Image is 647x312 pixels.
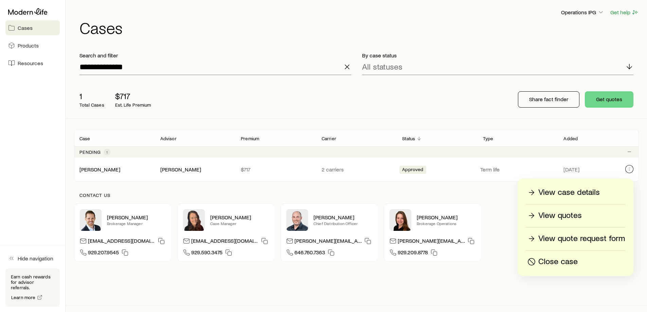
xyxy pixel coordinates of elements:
span: Resources [18,60,43,67]
p: [PERSON_NAME] [210,214,269,221]
p: All statuses [362,62,402,71]
p: Case [79,136,90,141]
p: Chief Distribution Officer [313,221,373,226]
p: Added [563,136,578,141]
a: Cases [5,20,60,35]
p: Close case [538,256,578,267]
img: Nick Weiler [80,209,102,231]
span: Products [18,42,39,49]
p: Premium [241,136,259,141]
p: 1 [79,91,104,101]
h1: Cases [79,19,639,36]
p: Type [483,136,493,141]
span: 929.209.8778 [398,249,428,258]
p: [PERSON_NAME][EMAIL_ADDRESS][DOMAIN_NAME] [398,237,465,246]
span: Hide navigation [18,255,53,262]
div: [PERSON_NAME] [160,166,201,173]
p: View quotes [538,210,582,221]
p: By case status [362,52,634,59]
button: Get quotes [585,91,633,108]
div: Earn cash rewards for advisor referrals.Learn more [5,269,60,307]
img: Ellen Wall [390,209,411,231]
button: Hide navigation [5,251,60,266]
p: 2 carriers [322,166,392,173]
img: Dan Pierson [286,209,308,231]
p: $717 [241,166,311,173]
a: View case details [526,187,625,199]
button: Operations IPG [561,8,605,17]
p: [EMAIL_ADDRESS][DOMAIN_NAME] [88,237,155,246]
span: 646.760.7363 [294,249,325,258]
p: [PERSON_NAME] [417,214,476,221]
a: View quote request form [526,233,625,245]
p: Case Manager [210,221,269,226]
button: Share fact finder [518,91,579,108]
p: Brokerage Manager [107,221,166,226]
span: 929.590.3475 [191,249,222,258]
span: Approved [402,167,423,174]
p: Advisor [160,136,177,141]
span: [DATE] [563,166,579,173]
p: $717 [115,91,151,101]
p: View quote request form [538,233,625,244]
span: Learn more [11,295,36,300]
p: Share fact finder [529,96,568,103]
span: 929.207.9545 [88,249,119,258]
p: Status [402,136,415,141]
p: Pending [79,149,101,155]
p: Earn cash rewards for advisor referrals. [11,274,54,290]
span: 1 [106,149,108,155]
a: Products [5,38,60,53]
p: Total Cases [79,102,104,108]
p: Carrier [322,136,336,141]
div: Client cases [74,130,639,182]
a: View quotes [526,210,625,222]
p: [PERSON_NAME][EMAIL_ADDRESS][DOMAIN_NAME] [294,237,362,246]
a: [PERSON_NAME] [79,166,120,172]
button: Close case [526,256,625,268]
p: Est. Life Premium [115,102,151,108]
p: Search and filter [79,52,351,59]
button: Get help [610,8,639,16]
a: Resources [5,56,60,71]
p: [EMAIL_ADDRESS][DOMAIN_NAME] [191,237,258,246]
p: Brokerage Operations [417,221,476,226]
p: Term life [480,166,556,173]
p: [PERSON_NAME] [313,214,373,221]
p: Contact us [79,192,633,198]
p: [PERSON_NAME] [107,214,166,221]
img: Abby McGuigan [183,209,205,231]
p: Operations IPG [561,9,604,16]
span: Cases [18,24,33,31]
p: View case details [538,187,600,198]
